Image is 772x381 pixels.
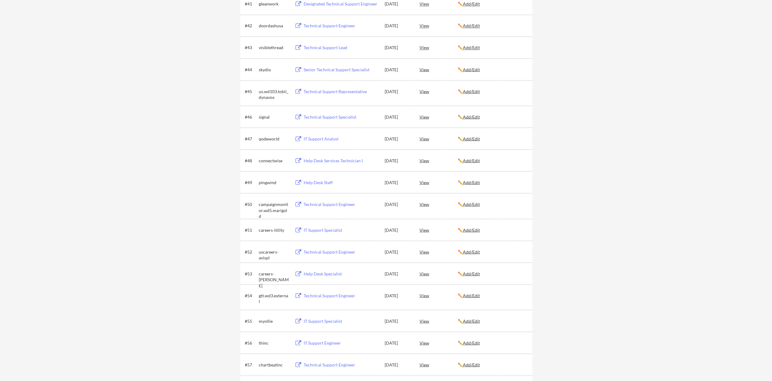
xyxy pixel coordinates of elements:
[245,292,257,298] div: #54
[245,318,257,324] div: #55
[420,111,458,122] div: View
[420,224,458,235] div: View
[463,158,480,163] u: Add/Edit
[385,45,411,51] div: [DATE]
[463,136,480,141] u: Add/Edit
[385,249,411,255] div: [DATE]
[458,23,527,29] div: ✏️
[304,201,379,207] div: Technical Support Engineer
[420,155,458,166] div: View
[420,315,458,326] div: View
[259,45,289,51] div: visiblethread
[420,177,458,187] div: View
[259,136,289,142] div: qodeworld
[463,201,480,207] u: Add/Edit
[463,89,480,94] u: Add/Edit
[385,179,411,185] div: [DATE]
[245,45,257,51] div: #43
[458,157,527,164] div: ✏️
[245,88,257,94] div: #45
[463,271,480,276] u: Add/Edit
[304,157,379,164] div: Help Desk Services Technician I
[420,290,458,301] div: View
[385,271,411,277] div: [DATE]
[458,271,527,277] div: ✏️
[420,359,458,370] div: View
[245,340,257,346] div: #56
[420,268,458,279] div: View
[385,66,411,72] div: [DATE]
[245,249,257,255] div: #52
[463,45,480,50] u: Add/Edit
[420,64,458,75] div: View
[245,201,257,207] div: #50
[463,293,480,298] u: Add/Edit
[458,136,527,142] div: ✏️
[304,136,379,142] div: IT Support Analyst
[463,67,480,72] u: Add/Edit
[458,340,527,346] div: ✏️
[385,23,411,29] div: [DATE]
[463,1,480,6] u: Add/Edit
[245,362,257,368] div: #57
[304,45,379,51] div: Technical Support Lead
[458,227,527,233] div: ✏️
[458,1,527,7] div: ✏️
[458,66,527,72] div: ✏️
[245,136,257,142] div: #47
[463,227,480,232] u: Add/Edit
[463,249,480,254] u: Add/Edit
[304,66,379,72] div: Senior Technical Support Specialist
[458,88,527,94] div: ✏️
[304,249,379,255] div: Technical Support Engineer
[385,201,411,207] div: [DATE]
[259,249,289,261] div: uscareers-avispl
[463,114,480,119] u: Add/Edit
[385,318,411,324] div: [DATE]
[420,246,458,257] div: View
[304,227,379,233] div: IT Support Specialist
[420,198,458,209] div: View
[304,362,379,368] div: Technical Support Engineer
[259,157,289,164] div: connectwise
[458,179,527,185] div: ✏️
[463,180,480,185] u: Add/Edit
[259,114,289,120] div: signal
[259,227,289,233] div: careers-itility
[259,201,289,219] div: campaignmonitor.wd5.marigold
[304,179,379,185] div: Help Desk Staff
[304,23,379,29] div: Technical Support Engineer
[245,179,257,185] div: #49
[259,179,289,185] div: pingwind
[245,157,257,164] div: #48
[463,23,480,28] u: Add/Edit
[420,42,458,53] div: View
[304,1,379,7] div: Designated Technical Support Engineer
[259,23,289,29] div: doordashusa
[259,66,289,72] div: skydio
[259,362,289,368] div: chartbeatinc
[420,337,458,348] div: View
[304,318,379,324] div: IT Support Specialist
[463,340,480,345] u: Add/Edit
[259,292,289,304] div: gtt.wd3.external
[385,362,411,368] div: [DATE]
[458,249,527,255] div: ✏️
[458,362,527,368] div: ✏️
[304,271,379,277] div: Help Desk Specialist
[259,88,289,100] div: us.wd103.tobii_dynavox
[458,318,527,324] div: ✏️
[304,340,379,346] div: IT Support Engineer
[245,66,257,72] div: #44
[259,318,289,324] div: myollie
[304,114,379,120] div: Technical Support Specialist
[458,45,527,51] div: ✏️
[420,133,458,144] div: View
[245,23,257,29] div: #42
[245,227,257,233] div: #51
[259,1,289,7] div: gleanwork
[458,201,527,207] div: ✏️
[304,88,379,94] div: Technical Support Representative
[420,20,458,31] div: View
[259,271,289,288] div: careers-[PERSON_NAME]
